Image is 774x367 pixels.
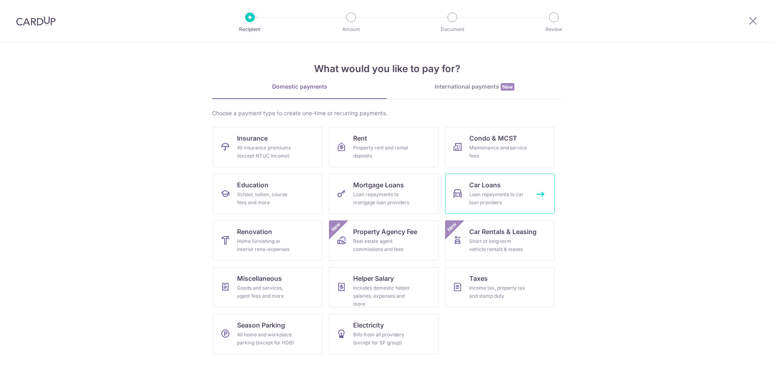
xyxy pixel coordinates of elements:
[445,127,555,167] a: Condo & MCSTMaintenance and service fees
[353,227,417,236] span: Property Agency Fee
[445,267,555,307] a: TaxesIncome tax, property tax and stamp duty
[237,133,268,143] span: Insurance
[237,191,295,207] div: School, tuition, course fees and more
[213,127,322,167] a: InsuranceAll insurance premiums (except NTUC Income)
[353,191,411,207] div: Loan repayments to mortgage loan providers
[353,180,404,190] span: Mortgage Loans
[237,274,282,283] span: Miscellaneous
[353,237,411,253] div: Real estate agent commissions and fees
[237,180,268,190] span: Education
[212,109,562,117] div: Choose a payment type to create one-time or recurring payments.
[353,284,411,308] div: Includes domestic helper salaries, expenses and more
[329,127,439,167] a: RentProperty rent and rental deposits
[469,274,488,283] span: Taxes
[212,83,387,91] div: Domestic payments
[469,144,527,160] div: Maintenance and service fees
[469,227,537,236] span: Car Rentals & Leasing
[353,274,394,283] span: Helper Salary
[213,267,322,307] a: MiscellaneousGoods and services, agent fees and more
[524,25,584,33] p: Review
[353,133,367,143] span: Rent
[469,191,527,207] div: Loan repayments to car loan providers
[469,237,527,253] div: Short or long‑term vehicle rentals & leases
[445,174,555,214] a: Car LoansLoan repayments to car loan providers
[16,16,56,26] img: CardUp
[212,62,562,76] h4: What would you like to pay for?
[237,331,295,347] div: All home and workplace parking (except for HDB)
[237,144,295,160] div: All insurance premiums (except NTUC Income)
[353,331,411,347] div: Bills from all providers (except for SP group)
[237,227,272,236] span: Renovation
[321,25,381,33] p: Amount
[469,180,501,190] span: Car Loans
[353,144,411,160] div: Property rent and rental deposits
[237,284,295,300] div: Goods and services, agent fees and more
[329,267,439,307] a: Helper SalaryIncludes domestic helper salaries, expenses and more
[329,174,439,214] a: Mortgage LoansLoan repayments to mortgage loan providers
[387,83,562,91] div: International payments
[237,320,285,330] span: Season Parking
[329,314,439,354] a: ElectricityBills from all providers (except for SP group)
[422,25,482,33] p: Document
[213,174,322,214] a: EducationSchool, tuition, course fees and more
[329,220,343,234] span: New
[445,220,459,234] span: New
[213,314,322,354] a: Season ParkingAll home and workplace parking (except for HDB)
[353,320,384,330] span: Electricity
[213,220,322,261] a: RenovationHome furnishing or interior reno-expenses
[220,25,280,33] p: Recipient
[469,284,527,300] div: Income tax, property tax and stamp duty
[501,83,514,91] span: New
[237,237,295,253] div: Home furnishing or interior reno-expenses
[445,220,555,261] a: Car Rentals & LeasingShort or long‑term vehicle rentals & leasesNew
[329,220,439,261] a: Property Agency FeeReal estate agent commissions and feesNew
[469,133,517,143] span: Condo & MCST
